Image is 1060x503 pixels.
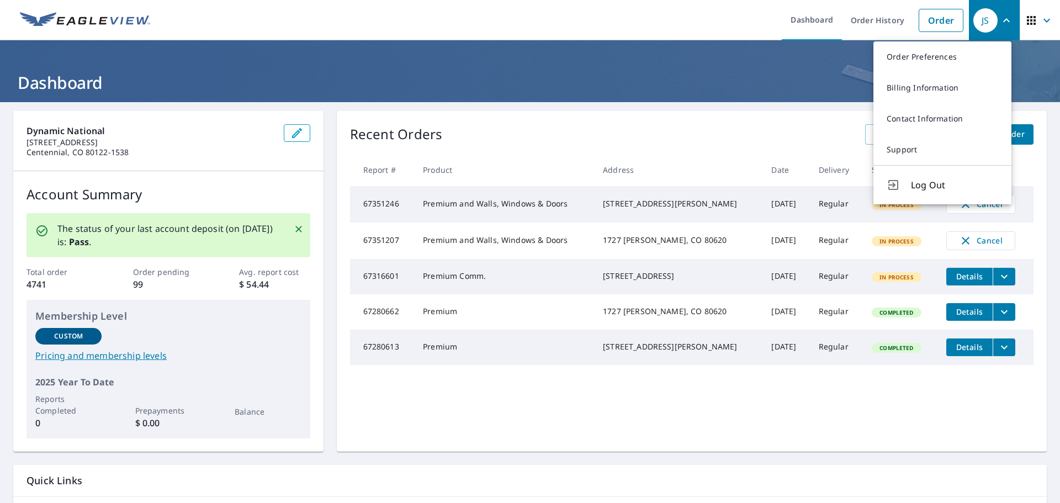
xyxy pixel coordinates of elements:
p: 2025 Year To Date [35,375,301,389]
p: Dynamic National [26,124,275,137]
span: Details [953,271,986,282]
td: Premium and Walls, Windows & Doors [414,223,594,259]
p: The status of your last account deposit (on [DATE]) is: . [57,222,280,248]
td: Premium [414,330,594,365]
th: Delivery [810,153,863,186]
td: Regular [810,223,863,259]
div: 1727 [PERSON_NAME], CO 80620 [603,235,754,246]
td: [DATE] [762,223,809,259]
p: Order pending [133,266,204,278]
th: Report # [350,153,415,186]
div: JS [973,8,998,33]
button: filesDropdownBtn-67316601 [993,268,1015,285]
td: 67280613 [350,330,415,365]
td: [DATE] [762,186,809,223]
div: [STREET_ADDRESS][PERSON_NAME] [603,341,754,352]
a: Order [919,9,963,32]
p: 4741 [26,278,97,291]
td: Regular [810,259,863,294]
th: Status [863,153,937,186]
span: Details [953,306,986,317]
button: Close [291,222,306,236]
button: Cancel [946,231,1015,250]
td: 67351207 [350,223,415,259]
p: 99 [133,278,204,291]
p: Quick Links [26,474,1033,488]
p: Custom [54,331,83,341]
p: Recent Orders [350,124,443,145]
div: [STREET_ADDRESS] [603,271,754,282]
h1: Dashboard [13,71,1047,94]
td: 67316601 [350,259,415,294]
td: [DATE] [762,259,809,294]
td: Regular [810,294,863,330]
a: Support [873,134,1011,165]
button: detailsBtn-67316601 [946,268,993,285]
p: Centennial, CO 80122-1538 [26,147,275,157]
button: detailsBtn-67280662 [946,303,993,321]
button: filesDropdownBtn-67280662 [993,303,1015,321]
th: Product [414,153,594,186]
button: detailsBtn-67280613 [946,338,993,356]
p: Avg. report cost [239,266,310,278]
a: Billing Information [873,72,1011,103]
td: 67351246 [350,186,415,223]
td: Regular [810,186,863,223]
span: In Process [873,201,920,209]
span: In Process [873,273,920,281]
td: 67280662 [350,294,415,330]
th: Address [594,153,762,186]
td: Premium [414,294,594,330]
img: EV Logo [20,12,150,29]
th: Date [762,153,809,186]
p: Membership Level [35,309,301,324]
span: Log Out [911,178,998,192]
td: [DATE] [762,294,809,330]
td: [DATE] [762,330,809,365]
div: 1727 [PERSON_NAME], CO 80620 [603,306,754,317]
p: Reports Completed [35,393,102,416]
p: Balance [235,406,301,417]
td: Regular [810,330,863,365]
a: View All Orders [865,124,944,145]
p: Prepayments [135,405,202,416]
b: Pass [69,236,89,248]
a: Contact Information [873,103,1011,134]
span: Completed [873,344,920,352]
button: Log Out [873,165,1011,204]
span: Cancel [958,234,1004,247]
p: Total order [26,266,97,278]
p: Account Summary [26,184,310,204]
td: Premium Comm. [414,259,594,294]
a: Pricing and membership levels [35,349,301,362]
span: Completed [873,309,920,316]
button: filesDropdownBtn-67280613 [993,338,1015,356]
p: [STREET_ADDRESS] [26,137,275,147]
p: $ 0.00 [135,416,202,430]
td: Premium and Walls, Windows & Doors [414,186,594,223]
span: Details [953,342,986,352]
p: 0 [35,416,102,430]
a: Order Preferences [873,41,1011,72]
p: $ 54.44 [239,278,310,291]
div: [STREET_ADDRESS][PERSON_NAME] [603,198,754,209]
span: In Process [873,237,920,245]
